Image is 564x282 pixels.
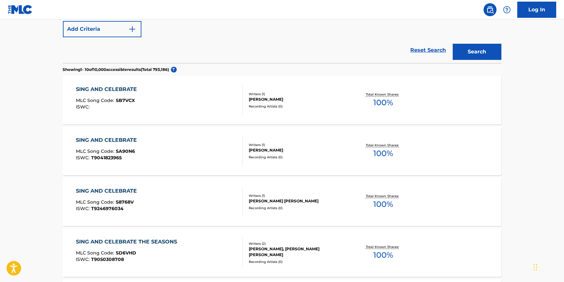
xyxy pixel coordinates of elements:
button: Search [453,44,501,60]
span: T9041823965 [91,155,122,161]
span: ISWC : [76,104,91,110]
div: Help [500,3,513,16]
span: SB7VCX [116,97,135,103]
span: MLC Song Code : [76,199,116,205]
div: [PERSON_NAME] [PERSON_NAME] [249,198,347,204]
a: Public Search [484,3,497,16]
div: SING AND CELEBRATE [76,136,140,144]
div: Writers ( 1 ) [249,92,347,96]
form: Search Form [63,1,501,63]
img: 9d2ae6d4665cec9f34b9.svg [128,25,136,33]
div: Recording Artists ( 0 ) [249,155,347,160]
div: Writers ( 1 ) [249,142,347,147]
div: [PERSON_NAME], [PERSON_NAME] [PERSON_NAME] [249,246,347,258]
span: 100 % [373,198,393,210]
div: SING AND CELEBRATE THE SEASONS [76,238,180,246]
img: MLC Logo [8,5,33,14]
p: Total Known Shares: [366,244,401,249]
div: Drag [534,257,537,277]
div: Writers ( 1 ) [249,193,347,198]
div: Recording Artists ( 0 ) [249,104,347,109]
div: Recording Artists ( 0 ) [249,259,347,264]
p: Total Known Shares: [366,194,401,198]
img: search [486,6,494,14]
button: Add Criteria [63,21,141,37]
span: ISWC : [76,155,91,161]
div: SING AND CELEBRATE [76,85,140,93]
span: S8768V [116,199,134,205]
a: Log In [517,2,556,18]
span: MLC Song Code : [76,97,116,103]
a: SING AND CELEBRATEMLC Song Code:S8768VISWC:T9246976034Writers (1)[PERSON_NAME] [PERSON_NAME]Recor... [63,177,501,226]
a: SING AND CELEBRATEMLC Song Code:SB7VCXISWC:Writers (1)[PERSON_NAME]Recording Artists (0)Total Kno... [63,76,501,124]
span: ? [171,67,177,73]
span: SD6VHD [116,250,136,256]
span: MLC Song Code : [76,148,116,154]
span: 100 % [373,97,393,108]
span: SA90N6 [116,148,135,154]
span: T9246976034 [91,206,124,211]
span: T9050308708 [91,256,124,262]
span: ISWC : [76,206,91,211]
p: Total Known Shares: [366,143,401,148]
div: Writers ( 2 ) [249,241,347,246]
span: ISWC : [76,256,91,262]
p: Showing 1 - 10 of 10,000 accessible results (Total 793,186 ) [63,67,169,73]
div: Recording Artists ( 0 ) [249,206,347,210]
span: 100 % [373,249,393,261]
div: [PERSON_NAME] [249,147,347,153]
span: 100 % [373,148,393,159]
a: Reset Search [407,43,450,57]
span: MLC Song Code : [76,250,116,256]
p: Total Known Shares: [366,92,401,97]
div: SING AND CELEBRATE [76,187,140,195]
a: SING AND CELEBRATEMLC Song Code:SA90N6ISWC:T9041823965Writers (1)[PERSON_NAME]Recording Artists (... [63,127,501,175]
iframe: Chat Widget [532,251,564,282]
img: help [503,6,511,14]
div: [PERSON_NAME] [249,96,347,102]
a: SING AND CELEBRATE THE SEASONSMLC Song Code:SD6VHDISWC:T9050308708Writers (2)[PERSON_NAME], [PERS... [63,228,501,277]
